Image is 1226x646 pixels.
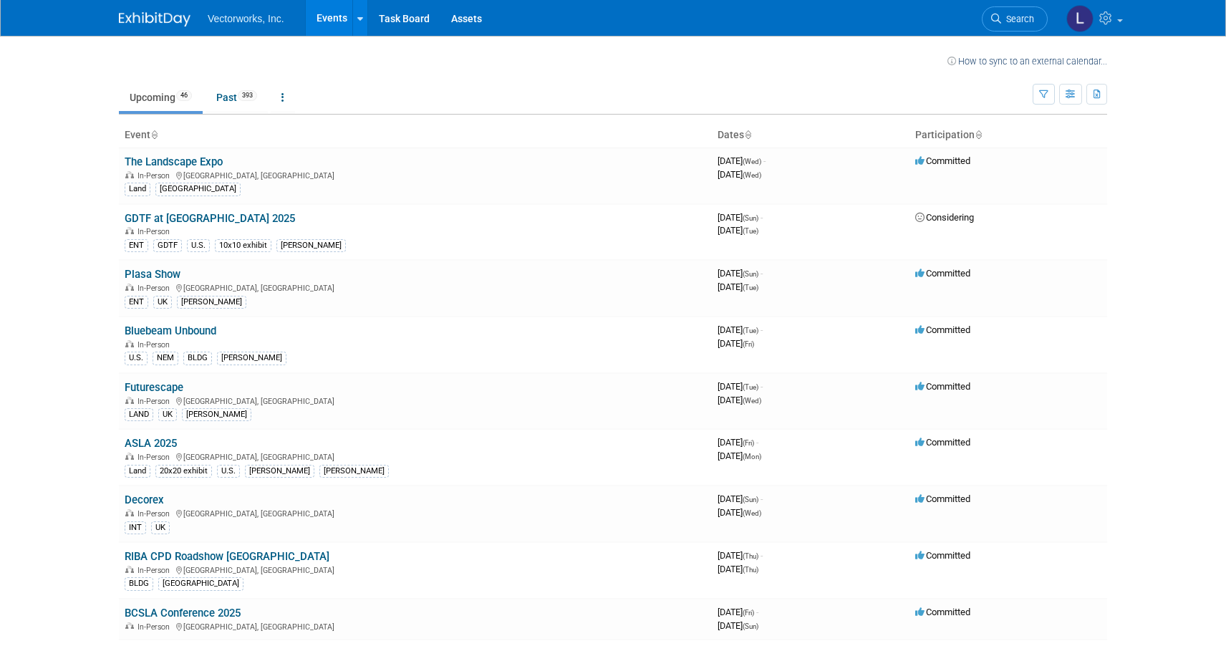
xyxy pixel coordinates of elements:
[187,239,210,252] div: U.S.
[125,620,706,632] div: [GEOGRAPHIC_DATA], [GEOGRAPHIC_DATA]
[915,607,970,617] span: Committed
[217,352,286,365] div: [PERSON_NAME]
[718,620,758,631] span: [DATE]
[718,225,758,236] span: [DATE]
[125,296,148,309] div: ENT
[125,622,134,630] img: In-Person Event
[756,607,758,617] span: -
[947,56,1107,67] a: How to sync to an external calendar...
[761,324,763,335] span: -
[915,268,970,279] span: Committed
[125,453,134,460] img: In-Person Event
[743,383,758,391] span: (Tue)
[125,408,153,421] div: LAND
[915,381,970,392] span: Committed
[718,550,763,561] span: [DATE]
[743,327,758,334] span: (Tue)
[718,607,758,617] span: [DATE]
[743,284,758,291] span: (Tue)
[125,509,134,516] img: In-Person Event
[125,352,148,365] div: U.S.
[155,465,212,478] div: 20x20 exhibit
[206,84,268,111] a: Past393
[718,281,758,292] span: [DATE]
[137,453,174,462] span: In-Person
[125,212,295,225] a: GDTF at [GEOGRAPHIC_DATA] 2025
[137,340,174,349] span: In-Person
[125,324,216,337] a: Bluebeam Unbound
[743,509,761,517] span: (Wed)
[743,397,761,405] span: (Wed)
[119,12,190,26] img: ExhibitDay
[125,493,164,506] a: Decorex
[743,622,758,630] span: (Sun)
[183,352,212,365] div: BLDG
[125,521,146,534] div: INT
[125,550,329,563] a: RIBA CPD Roadshow [GEOGRAPHIC_DATA]
[137,509,174,519] span: In-Person
[276,239,346,252] div: [PERSON_NAME]
[744,129,751,140] a: Sort by Start Date
[718,268,763,279] span: [DATE]
[215,239,271,252] div: 10x10 exhibit
[763,155,766,166] span: -
[137,171,174,180] span: In-Person
[125,437,177,450] a: ASLA 2025
[761,268,763,279] span: -
[909,123,1107,148] th: Participation
[125,566,134,573] img: In-Person Event
[718,155,766,166] span: [DATE]
[718,212,763,223] span: [DATE]
[743,566,758,574] span: (Thu)
[150,129,158,140] a: Sort by Event Name
[743,227,758,235] span: (Tue)
[718,437,758,448] span: [DATE]
[125,268,180,281] a: Plasa Show
[125,281,706,293] div: [GEOGRAPHIC_DATA], [GEOGRAPHIC_DATA]
[718,324,763,335] span: [DATE]
[153,352,178,365] div: NEM
[718,169,761,180] span: [DATE]
[761,381,763,392] span: -
[125,340,134,347] img: In-Person Event
[125,465,150,478] div: Land
[125,395,706,406] div: [GEOGRAPHIC_DATA], [GEOGRAPHIC_DATA]
[217,465,240,478] div: U.S.
[1001,14,1034,24] span: Search
[208,13,284,24] span: Vectorworks, Inc.
[761,493,763,504] span: -
[155,183,241,196] div: [GEOGRAPHIC_DATA]
[125,564,706,575] div: [GEOGRAPHIC_DATA], [GEOGRAPHIC_DATA]
[125,155,223,168] a: The Landscape Expo
[915,324,970,335] span: Committed
[177,296,246,309] div: [PERSON_NAME]
[743,340,754,348] span: (Fri)
[125,607,241,620] a: BCSLA Conference 2025
[915,550,970,561] span: Committed
[137,284,174,293] span: In-Person
[125,183,150,196] div: Land
[319,465,389,478] div: [PERSON_NAME]
[137,622,174,632] span: In-Person
[119,123,712,148] th: Event
[743,270,758,278] span: (Sun)
[245,465,314,478] div: [PERSON_NAME]
[125,450,706,462] div: [GEOGRAPHIC_DATA], [GEOGRAPHIC_DATA]
[125,507,706,519] div: [GEOGRAPHIC_DATA], [GEOGRAPHIC_DATA]
[718,493,763,504] span: [DATE]
[718,450,761,461] span: [DATE]
[125,171,134,178] img: In-Person Event
[915,155,970,166] span: Committed
[718,338,754,349] span: [DATE]
[743,171,761,179] span: (Wed)
[125,577,153,590] div: BLDG
[125,169,706,180] div: [GEOGRAPHIC_DATA], [GEOGRAPHIC_DATA]
[915,212,974,223] span: Considering
[125,381,183,394] a: Futurescape
[125,397,134,404] img: In-Person Event
[718,564,758,574] span: [DATE]
[761,550,763,561] span: -
[153,239,182,252] div: GDTF
[743,496,758,503] span: (Sun)
[1066,5,1094,32] img: Lauren Hartman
